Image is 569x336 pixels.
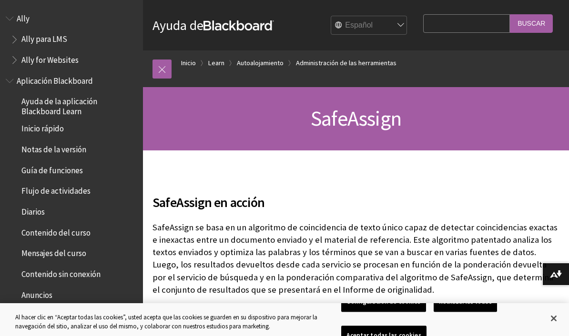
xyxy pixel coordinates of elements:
button: Cerrar [543,308,564,329]
div: Al hacer clic en “Aceptar todas las cookies”, usted acepta que las cookies se guarden en su dispo... [15,313,341,331]
span: SafeAssign [311,105,401,131]
span: Flujo de actividades [21,183,91,196]
span: Diarios [21,204,45,217]
span: Ally para LMS [21,31,67,44]
a: Administración de las herramientas [296,57,396,69]
span: Guía de funciones [21,162,83,175]
span: Mensajes del curso [21,246,86,258]
a: Autoalojamiento [237,57,284,69]
input: Buscar [510,14,553,33]
strong: Blackboard [203,20,274,30]
span: Contenido del curso [21,225,91,237]
span: Ayuda de la aplicación Blackboard Learn [21,94,136,116]
nav: Book outline for Anthology Ally Help [6,10,137,68]
span: Inicio rápido [21,121,64,134]
span: Aplicación Blackboard [17,73,93,86]
span: Anuncios [21,287,52,300]
h2: SafeAssign en acción [152,181,559,212]
span: Ally [17,10,30,23]
a: Inicio [181,57,196,69]
span: Ally for Websites [21,52,79,65]
a: Learn [208,57,224,69]
select: Site Language Selector [331,16,407,35]
p: SafeAssign se basa en un algoritmo de coincidencia de texto único capaz de detectar coincidencias... [152,221,559,296]
span: Notas de la versión [21,141,86,154]
span: Contenido sin conexión [21,266,101,279]
a: Ayuda deBlackboard [152,17,274,34]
